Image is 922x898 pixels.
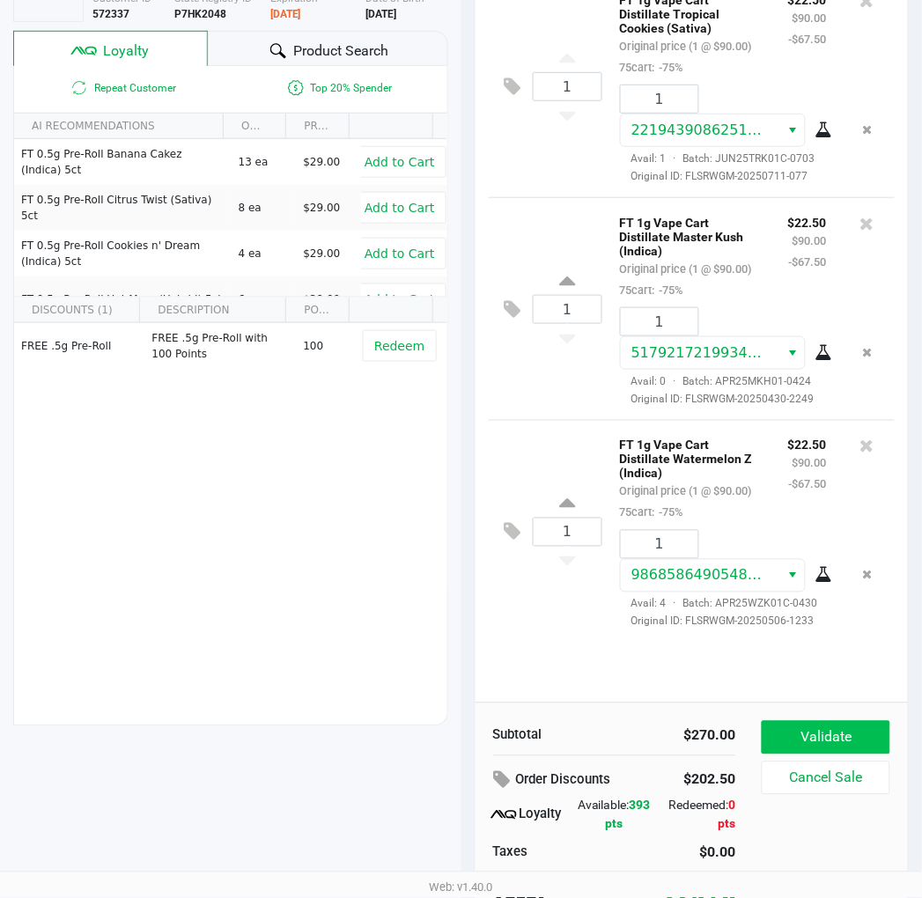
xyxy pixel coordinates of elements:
[14,323,144,369] td: FREE .5g Pre-Roll
[353,283,446,315] button: Add to Cart
[353,192,446,224] button: Add to Cart
[628,843,736,864] div: $0.00
[365,292,435,306] span: Add to Cart
[628,725,736,747] div: $270.00
[631,567,775,584] span: 9868586490548058
[14,114,223,139] th: AI RECOMMENDATIONS
[620,598,818,610] span: Avail: 4 Batch: APR25WZK01C-0430
[779,337,805,369] button: Select
[14,114,447,297] div: Data table
[620,485,752,498] small: Original price (1 @ $90.00)
[223,114,285,139] th: ON HAND
[620,211,762,258] p: FT 1g Vape Cart Distillate Master Kush (Indica)
[363,330,436,362] button: Redeem
[231,231,296,276] td: 4 ea
[303,247,340,260] span: $29.00
[231,139,296,185] td: 13 ea
[779,114,805,146] button: Select
[762,721,889,754] button: Validate
[793,234,827,247] small: $90.00
[655,506,683,519] span: -75%
[620,614,827,629] span: Original ID: FLSRWGM-20250506-1233
[231,185,296,231] td: 8 ea
[14,139,231,185] td: FT 0.5g Pre-Roll Banana Cakez (Indica) 5ct
[92,8,129,20] b: 572337
[631,344,775,361] span: 5179217219934862
[788,434,827,453] p: $22.50
[493,805,574,826] div: Loyalty
[353,146,446,178] button: Add to Cart
[365,247,435,261] span: Add to Cart
[293,40,388,62] span: Product Search
[655,61,683,74] span: -75%
[793,11,827,25] small: $90.00
[14,298,447,588] div: Data table
[295,323,360,369] td: 100
[620,40,752,53] small: Original price (1 @ $90.00)
[793,457,827,470] small: $90.00
[374,339,424,353] span: Redeem
[789,478,827,491] small: -$67.50
[631,121,775,138] span: 2219439086251921
[672,765,735,795] div: $202.50
[620,434,762,481] p: FT 1g Vape Cart Distillate Watermelon Z (Indica)
[655,797,736,834] div: Redeemed:
[788,211,827,230] p: $22.50
[789,255,827,269] small: -$67.50
[303,156,340,168] span: $29.00
[493,725,601,746] div: Subtotal
[667,375,683,387] span: ·
[856,336,880,369] button: Remove the package from the orderLine
[103,40,149,62] span: Loyalty
[14,231,231,276] td: FT 0.5g Pre-Roll Cookies n' Dream (Indica) 5ct
[285,77,306,99] inline-svg: Is a top 20% spender
[574,797,655,834] div: Available:
[365,155,435,169] span: Add to Cart
[620,152,815,165] span: Avail: 1 Batch: JUN25TRK01C-0703
[14,276,231,322] td: FT 0.5g Pre-Roll Hot Mess (Hybrid) 5ct
[231,276,296,322] td: 6 ea
[620,168,827,184] span: Original ID: FLSRWGM-20250711-077
[493,765,646,797] div: Order Discounts
[667,152,683,165] span: ·
[365,201,435,215] span: Add to Cart
[620,375,812,387] span: Avail: 0 Batch: APR25MKH01-0424
[856,114,880,146] button: Remove the package from the orderLine
[762,762,889,795] button: Cancel Sale
[303,293,340,305] span: $29.00
[303,202,340,214] span: $29.00
[620,391,827,407] span: Original ID: FLSRWGM-20250430-2249
[14,185,231,231] td: FT 0.5g Pre-Roll Citrus Twist (Sativa) 5ct
[365,8,396,20] b: [DATE]
[353,238,446,269] button: Add to Cart
[620,506,683,519] small: 75cart:
[174,8,226,20] b: P7HK2048
[139,298,285,323] th: DESCRIPTION
[270,8,301,20] b: Medical card expires soon
[856,559,880,592] button: Remove the package from the orderLine
[655,283,683,297] span: -75%
[620,262,752,276] small: Original price (1 @ $90.00)
[231,77,447,99] span: Top 20% Spender
[144,323,295,369] td: FREE .5g Pre-Roll with 100 Points
[285,298,348,323] th: POINTS
[667,598,683,610] span: ·
[620,283,683,297] small: 75cart:
[620,61,683,74] small: 75cart:
[14,77,231,99] span: Repeat Customer
[789,33,827,46] small: -$67.50
[285,114,348,139] th: PRICE
[14,298,139,323] th: DISCOUNTS (1)
[493,843,601,863] div: Taxes
[779,560,805,592] button: Select
[69,77,90,99] inline-svg: Is repeat customer
[430,881,493,894] span: Web: v1.40.0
